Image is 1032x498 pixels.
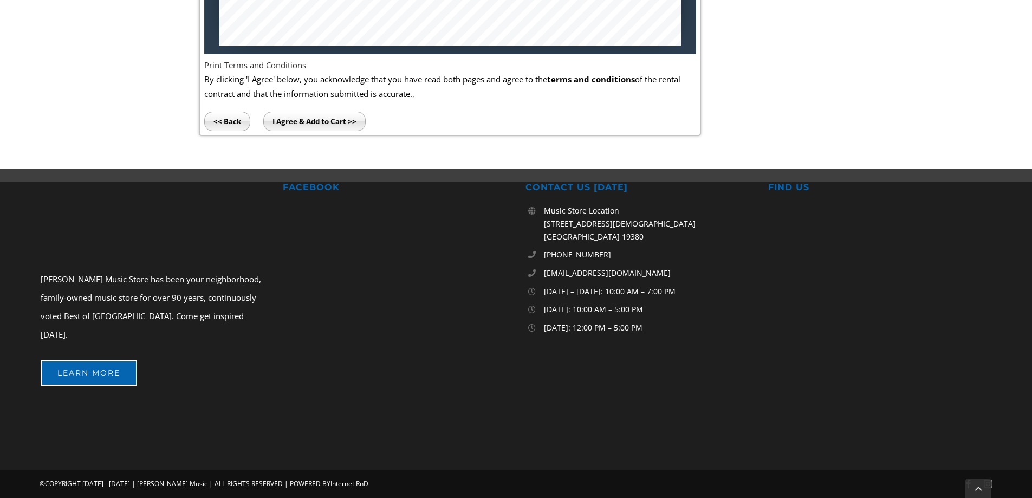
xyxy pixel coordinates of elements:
span: of 2 [119,3,135,15]
span: [EMAIL_ADDRESS][DOMAIN_NAME] [544,268,671,278]
a: Internet RnD [330,479,368,488]
a: Learn More [41,360,137,386]
a: facebook [964,480,973,488]
p: By clicking 'I Agree' below, you acknowledge that you have read both pages and agree to the of th... [204,72,696,101]
input: Page [90,2,119,14]
p: [DATE]: 12:00 PM – 5:00 PM [544,321,749,334]
h2: FIND US [768,182,992,193]
span: [PERSON_NAME] Music Store has been your neighborhood, family-owned music store for over 90 years,... [41,274,261,340]
h2: CONTACT US [DATE] [525,182,749,193]
a: Print Terms and Conditions [204,60,306,70]
img: footer-logo [41,182,211,259]
a: [PHONE_NUMBER] [544,248,749,261]
p: [DATE]: 10:00 AM – 5:00 PM [544,303,749,316]
select: Zoom [231,3,308,14]
p: ©COPYRIGHT [DATE] - [DATE] | [PERSON_NAME] Music | ALL RIGHTS RESERVED | POWERED BY [40,476,662,491]
span: Learn More [57,368,120,378]
p: [DATE] – [DATE]: 10:00 AM – 7:00 PM [544,285,749,298]
a: [EMAIL_ADDRESS][DOMAIN_NAME] [544,267,749,280]
p: Music Store Location [STREET_ADDRESS][DEMOGRAPHIC_DATA] [GEOGRAPHIC_DATA] 19380 [544,204,749,243]
b: terms and conditions [547,74,635,85]
input: I Agree & Add to Cart >> [263,112,366,131]
input: << Back [204,112,250,131]
iframe: fb:page Facebook Social Plugin [283,199,467,470]
h2: FACEBOOK [283,182,507,193]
